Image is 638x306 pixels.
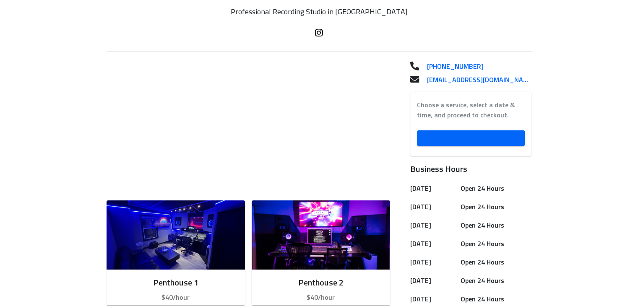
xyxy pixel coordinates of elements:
a: [PHONE_NUMBER] [420,62,532,72]
p: Professional Recording Studio in [GEOGRAPHIC_DATA] [213,8,425,17]
p: $40/hour [113,293,238,303]
a: [EMAIL_ADDRESS][DOMAIN_NAME] [420,75,532,85]
label: Choose a service, select a date & time, and proceed to checkout. [417,100,525,120]
h6: Open 24 Hours [461,293,528,305]
h6: Open 24 Hours [461,220,528,231]
a: Book Now [417,130,525,146]
h6: Open 24 Hours [461,201,528,213]
img: Room image [252,200,390,270]
h6: [DATE] [410,183,458,194]
h6: [DATE] [410,238,458,250]
button: Penthouse 1$40/hour [107,200,245,305]
h6: Open 24 Hours [461,257,528,268]
h6: Penthouse 1 [113,276,238,290]
h6: Business Hours [410,163,532,176]
h6: [DATE] [410,293,458,305]
h6: [DATE] [410,201,458,213]
span: Book Now [424,133,518,143]
h6: Open 24 Hours [461,238,528,250]
button: Penthouse 2$40/hour [252,200,390,305]
h6: Open 24 Hours [461,275,528,287]
h6: [DATE] [410,275,458,287]
p: $40/hour [258,293,383,303]
h6: Penthouse 2 [258,276,383,290]
h6: [DATE] [410,220,458,231]
img: Room image [107,200,245,270]
h6: [DATE] [410,257,458,268]
h6: Open 24 Hours [461,183,528,194]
